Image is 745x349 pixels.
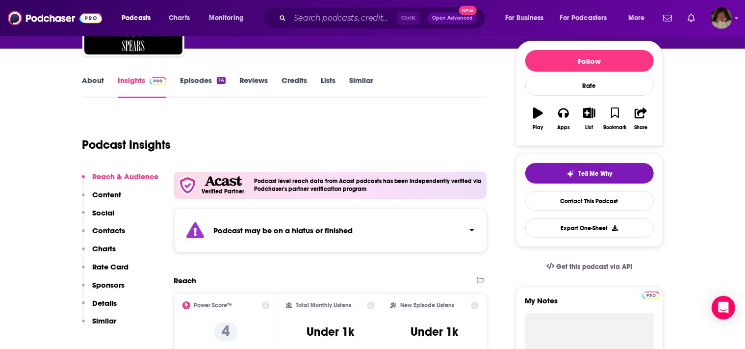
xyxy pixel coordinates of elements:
[82,316,117,334] button: Similar
[202,10,257,26] button: open menu
[296,302,351,309] h2: Total Monthly Listens
[566,170,574,178] img: tell me why sparkle
[525,163,654,184] button: tell me why sparkleTell Me Why
[349,76,373,98] a: Similar
[498,10,556,26] button: open menu
[93,172,159,181] p: Reach & Audience
[586,125,593,131] div: List
[209,11,244,25] span: Monitoring
[525,191,654,211] a: Contact This Podcast
[194,302,232,309] h2: Power Score™
[628,101,653,136] button: Share
[290,10,397,26] input: Search podcasts, credits, & more...
[82,298,117,317] button: Details
[214,226,353,235] strong: Podcast may be on a hiatus or finished
[82,280,125,298] button: Sponsors
[397,12,420,25] span: Ctrl K
[642,290,660,299] a: Pro website
[603,125,626,131] div: Bookmark
[255,178,483,192] h4: Podcast level reach data from Acast podcasts has been independently verified via Podchaser's part...
[525,218,654,238] button: Export One-Sheet
[533,125,543,131] div: Play
[93,298,117,308] p: Details
[400,302,454,309] h2: New Episode Listens
[205,176,242,187] img: Acast
[621,10,657,26] button: open menu
[505,11,544,25] span: For Business
[93,244,116,253] p: Charts
[122,11,151,25] span: Podcasts
[551,101,576,136] button: Apps
[554,10,621,26] button: open menu
[432,16,473,21] span: Open Advanced
[82,208,115,226] button: Social
[659,10,676,27] a: Show notifications dropdown
[217,77,225,84] div: 14
[459,6,477,15] span: New
[307,324,354,339] h3: Under 1k
[93,262,129,271] p: Rate Card
[93,190,122,199] p: Content
[82,244,116,262] button: Charts
[118,76,167,98] a: InsightsPodchaser Pro
[214,322,238,342] p: 4
[634,125,647,131] div: Share
[282,76,307,98] a: Credits
[82,172,159,190] button: Reach & Audience
[82,137,171,152] h1: Podcast Insights
[560,11,607,25] span: For Podcasters
[93,280,125,290] p: Sponsors
[525,296,654,313] label: My Notes
[150,77,167,85] img: Podchaser Pro
[684,10,699,27] a: Show notifications dropdown
[174,209,487,252] section: Click to expand status details
[239,76,268,98] a: Reviews
[174,276,197,285] h2: Reach
[525,76,654,96] div: Rate
[539,255,641,279] a: Get this podcast via API
[712,296,735,320] div: Open Intercom Messenger
[711,7,732,29] span: Logged in as angelport
[202,188,245,194] h5: Verified Partner
[711,7,732,29] img: User Profile
[557,125,570,131] div: Apps
[82,262,129,280] button: Rate Card
[321,76,335,98] a: Lists
[115,10,163,26] button: open menu
[178,176,197,195] img: verfied icon
[428,12,477,24] button: Open AdvancedNew
[82,190,122,208] button: Content
[93,208,115,217] p: Social
[93,316,117,325] p: Similar
[82,76,104,98] a: About
[556,263,632,271] span: Get this podcast via API
[711,7,732,29] button: Show profile menu
[578,170,612,178] span: Tell Me Why
[162,10,196,26] a: Charts
[8,9,102,27] img: Podchaser - Follow, Share and Rate Podcasts
[525,101,551,136] button: Play
[628,11,645,25] span: More
[642,292,660,299] img: Podchaser Pro
[93,226,126,235] p: Contacts
[82,226,126,244] button: Contacts
[272,7,495,29] div: Search podcasts, credits, & more...
[180,76,225,98] a: Episodes14
[169,11,190,25] span: Charts
[411,324,459,339] h3: Under 1k
[525,50,654,72] button: Follow
[576,101,602,136] button: List
[602,101,628,136] button: Bookmark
